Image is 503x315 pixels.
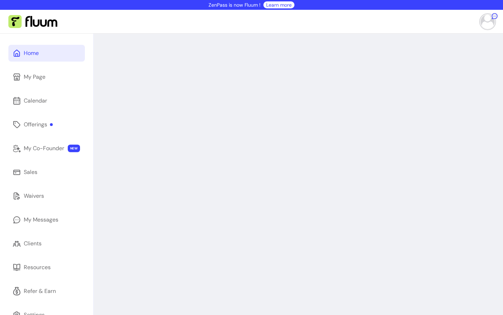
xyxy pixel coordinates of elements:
[8,15,57,28] img: Fluum Logo
[8,92,85,109] a: Calendar
[8,69,85,85] a: My Page
[24,192,44,200] div: Waivers
[8,235,85,252] a: Clients
[8,283,85,300] a: Refer & Earn
[8,164,85,181] a: Sales
[24,216,58,224] div: My Messages
[24,239,42,248] div: Clients
[478,15,495,29] button: avatar
[8,45,85,62] a: Home
[266,1,292,8] a: Learn more
[24,120,53,129] div: Offerings
[24,144,64,153] div: My Co-Founder
[24,168,37,176] div: Sales
[8,140,85,157] a: My Co-Founder NEW
[481,15,495,29] img: avatar
[209,1,261,8] p: ZenPass is now Fluum !
[24,97,47,105] div: Calendar
[8,188,85,204] a: Waivers
[8,211,85,228] a: My Messages
[68,145,80,152] span: NEW
[24,263,51,272] div: Resources
[24,287,56,295] div: Refer & Earn
[8,259,85,276] a: Resources
[8,116,85,133] a: Offerings
[24,73,45,81] div: My Page
[24,49,39,57] div: Home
